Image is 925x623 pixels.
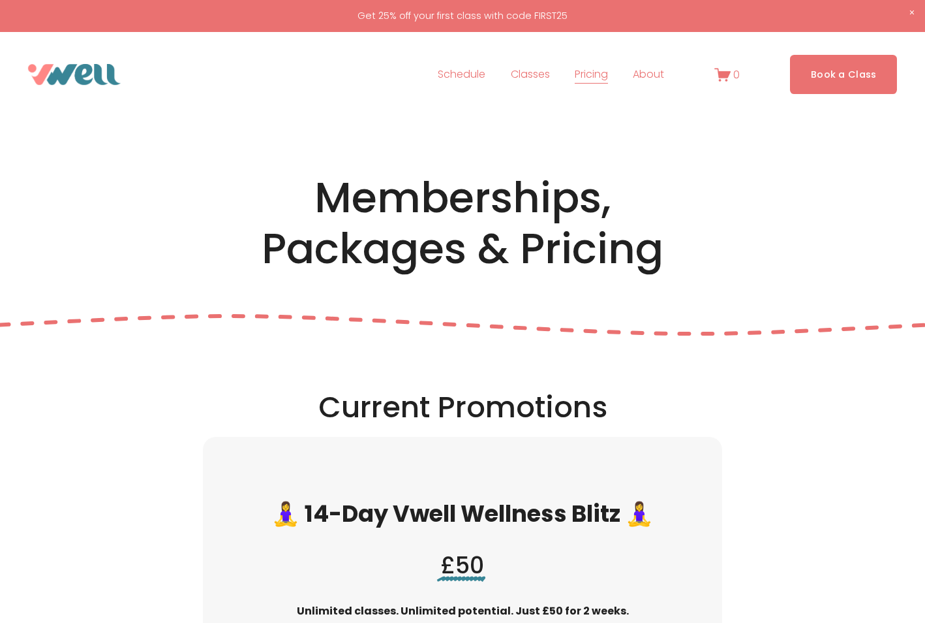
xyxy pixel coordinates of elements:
a: Pricing [575,64,608,85]
a: Schedule [438,64,485,85]
strong: Unlimited classes. Unlimited potential. Just £50 for 2 weeks. [297,603,629,618]
a: folder dropdown [633,64,664,85]
span: Classes [511,65,550,84]
a: folder dropdown [511,64,550,85]
a: Book a Class [790,55,898,93]
strong: 🧘‍♀️ 14-Day Vwell Wellness Blitz 🧘‍♀️ [271,498,654,530]
h1: Memberships, Packages & Pricing [235,172,689,276]
h2: Current Promotions [71,389,854,426]
span: About [633,65,664,84]
img: VWell [28,64,121,85]
a: 0 items in cart [714,67,740,83]
span: £50 [441,549,484,581]
span: 0 [733,67,740,82]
